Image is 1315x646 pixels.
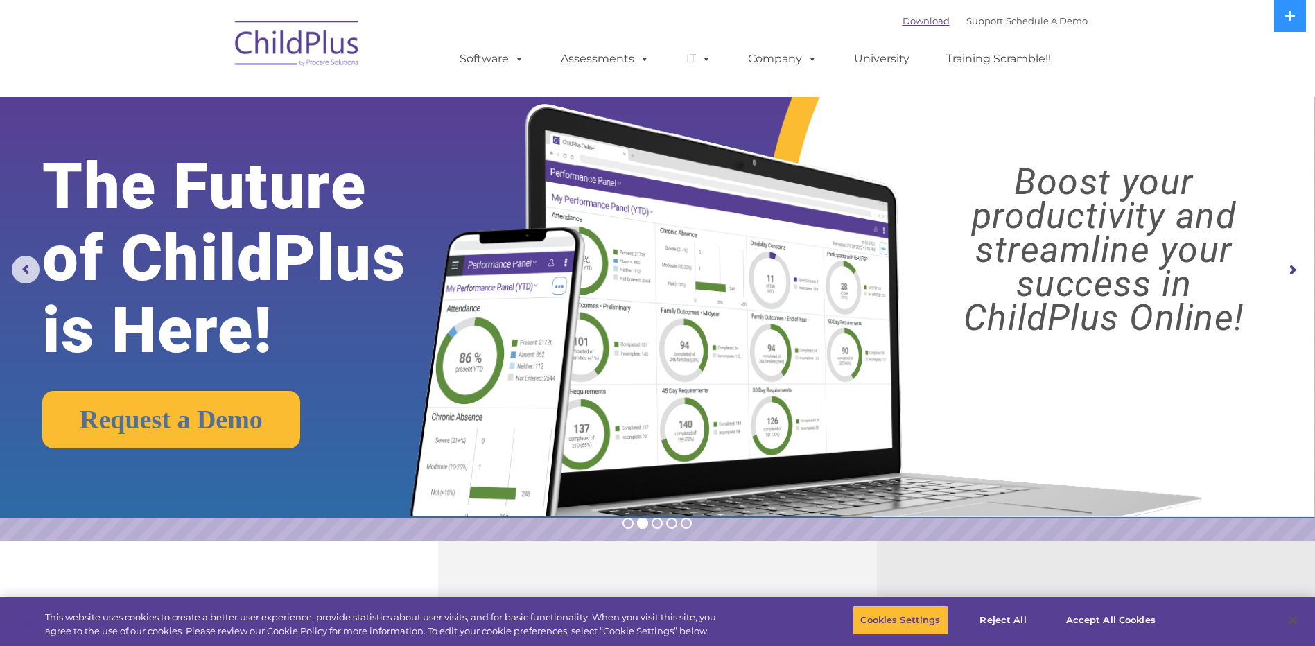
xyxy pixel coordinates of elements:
[903,15,1088,26] font: |
[853,606,948,635] button: Cookies Settings
[966,15,1003,26] a: Support
[960,606,1047,635] button: Reject All
[446,45,538,73] a: Software
[1278,605,1308,636] button: Close
[1059,606,1163,635] button: Accept All Cookies
[672,45,725,73] a: IT
[932,45,1065,73] a: Training Scramble!!
[42,391,300,448] a: Request a Demo
[193,148,252,159] span: Phone number
[734,45,831,73] a: Company
[547,45,663,73] a: Assessments
[903,15,950,26] a: Download
[840,45,923,73] a: University
[1006,15,1088,26] a: Schedule A Demo
[42,150,462,367] rs-layer: The Future of ChildPlus is Here!
[909,165,1299,335] rs-layer: Boost your productivity and streamline your success in ChildPlus Online!
[45,611,723,638] div: This website uses cookies to create a better user experience, provide statistics about user visit...
[228,11,367,80] img: ChildPlus by Procare Solutions
[193,91,235,102] span: Last name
